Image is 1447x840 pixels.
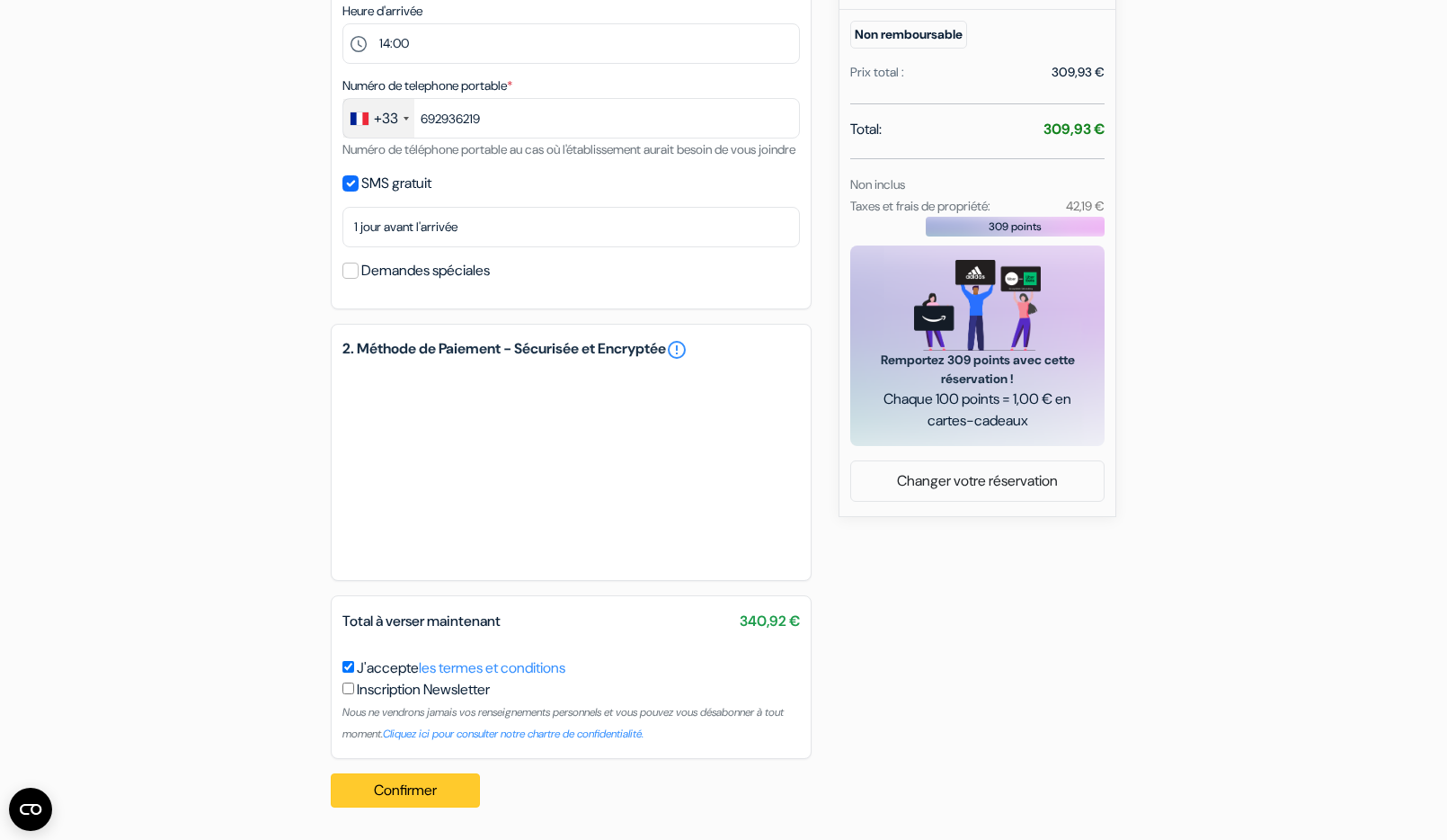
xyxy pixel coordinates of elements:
[872,351,1083,389] span: Remportez 309 points avec cette réservation !
[666,339,688,361] a: error_outline
[850,198,990,214] small: Taxes et frais de propriété:
[343,99,414,138] div: France: +33
[342,705,784,741] small: Nous ne vendrons jamais vos renseignements personnels et vous pouvez vous désabonner à tout moment.
[989,219,1042,235] span: 309 points
[1066,198,1105,214] small: 42,19 €
[914,260,1041,351] img: gift_card_hero_new.png
[740,611,800,632] span: 340,92 €
[850,21,967,49] small: Non remboursable
[342,76,512,95] label: Numéro de telephone portable
[851,464,1104,498] a: Changer votre réservation
[383,727,644,741] a: Cliquez ici pour consulter notre chartre de confidentialité.
[1052,63,1105,82] div: 309,93 €
[342,339,800,361] h5: 2. Méthode de Paiement - Sécurisée et Encryptée
[850,176,905,192] small: Non inclus
[9,788,52,831] button: Ouvrir le widget CMP
[850,119,882,140] span: Total:
[342,141,795,157] small: Numéro de téléphone portable au cas où l'établissement aurait besoin de vous joindre
[357,657,565,679] label: J'accepte
[331,773,480,808] button: Confirmer
[374,108,398,130] div: +33
[361,171,431,196] label: SMS gratuit
[339,364,803,569] iframe: Cadre de saisie sécurisé pour le paiement
[872,389,1083,432] span: Chaque 100 points = 1,00 € en cartes-cadeaux
[342,612,501,630] span: Total à verser maintenant
[850,63,904,82] div: Prix total :
[342,98,800,139] input: 6 12 34 56 78
[361,258,490,283] label: Demandes spéciales
[419,658,565,677] a: les termes et conditions
[342,2,422,21] label: Heure d'arrivée
[1043,120,1105,139] strong: 309,93 €
[357,679,490,701] label: Inscription Newsletter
